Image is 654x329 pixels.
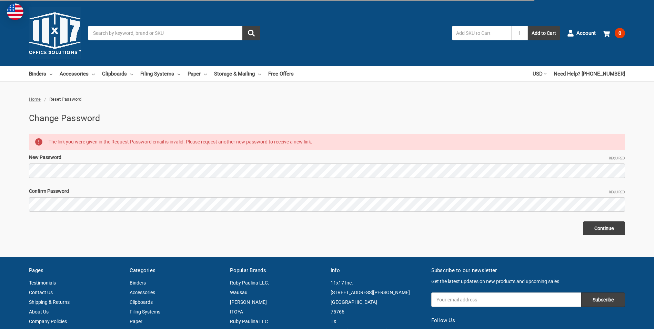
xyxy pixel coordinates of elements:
[431,317,625,325] h5: Follow Us
[331,278,424,326] address: 11x17 Inc. [STREET_ADDRESS][PERSON_NAME] [GEOGRAPHIC_DATA] 75766 TX
[609,156,625,161] small: Required
[431,292,581,307] input: Your email address
[29,267,122,275] h5: Pages
[102,66,133,81] a: Clipboards
[29,309,49,315] a: About Us
[130,309,160,315] a: Filing Systems
[29,66,52,81] a: Binders
[29,188,625,195] label: Confirm Password
[230,319,268,324] a: Ruby Paulina LLC
[533,66,546,81] a: USD
[130,319,142,324] a: Paper
[214,66,261,81] a: Storage & Mailing
[528,26,560,40] button: Add to Cart
[431,278,625,285] p: Get the latest updates on new products and upcoming sales
[130,299,153,305] a: Clipboards
[130,290,155,295] a: Accessories
[576,29,596,37] span: Account
[29,290,53,295] a: Contact Us
[7,3,23,20] img: duty and tax information for United States
[29,319,67,324] a: Company Policies
[230,309,243,315] a: ITOYA
[583,221,625,235] input: Continue
[49,97,81,102] span: Reset Password
[331,267,424,275] h5: Info
[140,66,180,81] a: Filing Systems
[60,66,95,81] a: Accessories
[230,299,267,305] a: [PERSON_NAME]
[603,24,625,42] a: 0
[130,267,223,275] h5: Categories
[230,290,248,295] a: Wausau
[230,280,269,286] a: Ruby Paulina LLC.
[268,66,294,81] a: Free Offers
[29,299,70,305] a: Shipping & Returns
[188,66,207,81] a: Paper
[29,7,81,59] img: 11x17.com
[431,267,625,275] h5: Subscribe to our newsletter
[554,66,625,81] a: Need Help? [PHONE_NUMBER]
[29,280,56,286] a: Testimonials
[230,267,323,275] h5: Popular Brands
[29,154,625,161] label: New Password
[567,24,596,42] a: Account
[29,112,625,125] h2: Change Password
[49,139,312,144] span: The link you were given in the Request Password email is invalid. Please request another new pass...
[452,26,511,40] input: Add SKU to Cart
[609,189,625,195] small: Required
[29,97,41,102] a: Home
[130,280,146,286] a: Binders
[88,26,260,40] input: Search by keyword, brand or SKU
[615,28,625,38] span: 0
